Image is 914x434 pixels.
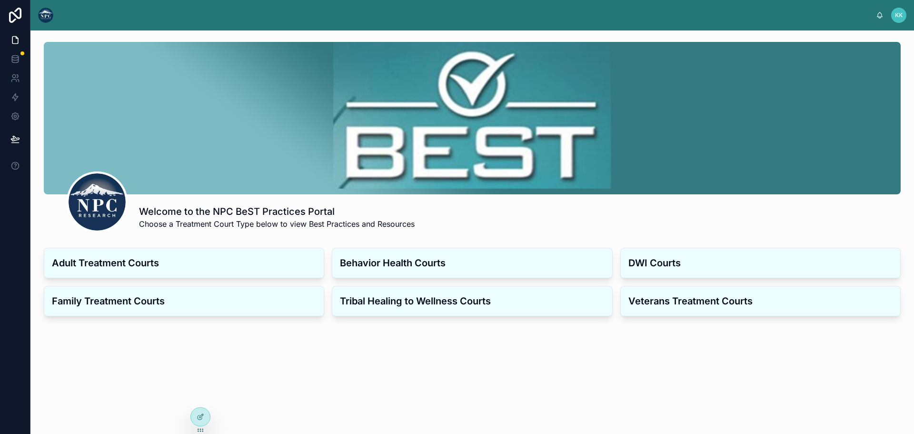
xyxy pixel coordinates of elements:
h1: Welcome to the NPC BeST Practices Portal [139,205,415,218]
h3: Family Treatment Courts [52,294,316,308]
a: DWI Courts [620,248,901,278]
h3: Adult Treatment Courts [52,256,316,270]
h3: Tribal Healing to Wellness Courts [340,294,604,308]
img: App logo [38,8,53,23]
a: Adult Treatment Courts [44,248,324,278]
a: Veterans Treatment Courts [620,286,901,316]
h3: Behavior Health Courts [340,256,604,270]
a: Tribal Healing to Wellness Courts [332,286,612,316]
span: KK [895,11,903,19]
a: Behavior Health Courts [332,248,612,278]
div: scrollable content [61,13,876,17]
span: Choose a Treatment Court Type below to view Best Practices and Resources [139,218,415,230]
a: Family Treatment Courts [44,286,324,316]
h3: Veterans Treatment Courts [628,294,893,308]
h3: DWI Courts [628,256,893,270]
